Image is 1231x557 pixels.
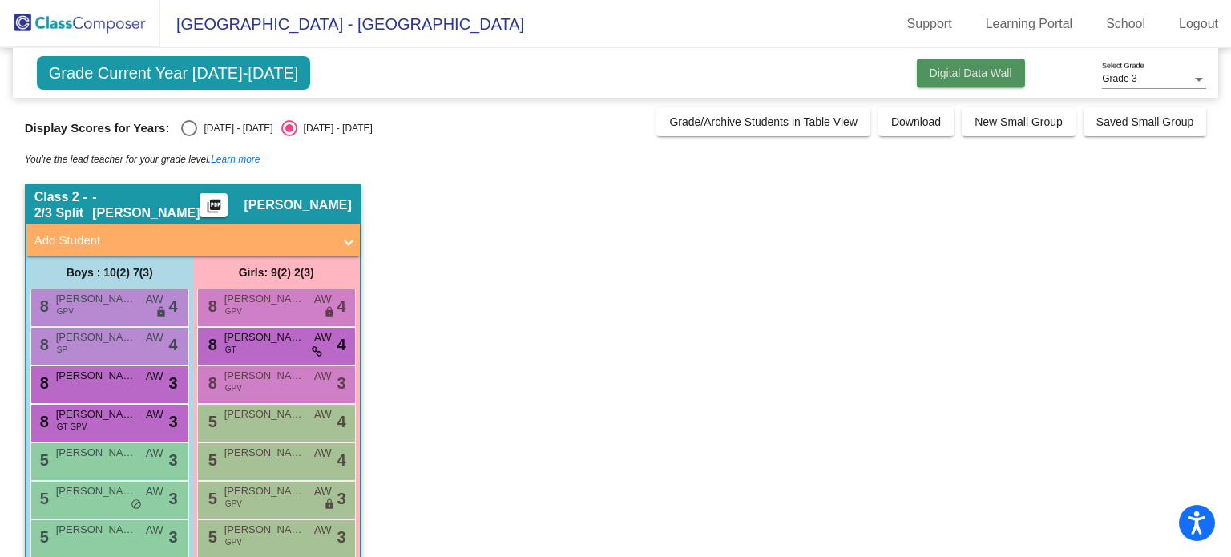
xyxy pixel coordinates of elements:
[146,368,163,385] span: AW
[314,445,332,462] span: AW
[197,121,272,135] div: [DATE] - [DATE]
[878,107,954,136] button: Download
[1096,115,1193,128] span: Saved Small Group
[204,336,217,353] span: 8
[204,374,217,392] span: 8
[25,121,170,135] span: Display Scores for Years:
[146,329,163,346] span: AW
[34,189,93,221] span: Class 2 - 2/3 Split
[36,297,49,315] span: 8
[225,536,242,548] span: GPV
[169,525,178,549] span: 3
[169,486,178,511] span: 3
[314,291,332,308] span: AW
[36,336,49,353] span: 8
[36,490,49,507] span: 5
[25,154,260,165] i: You're the lead teacher for your grade level.
[169,333,178,357] span: 4
[917,59,1025,87] button: Digital Data Wall
[1084,107,1206,136] button: Saved Small Group
[1093,11,1158,37] a: School
[314,329,332,346] span: AW
[155,306,167,319] span: lock
[204,413,217,430] span: 5
[57,421,87,433] span: GT GPV
[225,498,242,510] span: GPV
[224,368,305,384] span: [PERSON_NAME]
[224,445,305,461] span: [PERSON_NAME]
[656,107,870,136] button: Grade/Archive Students in Table View
[314,406,332,423] span: AW
[204,490,217,507] span: 5
[56,406,136,422] span: [PERSON_NAME]
[169,410,178,434] span: 3
[36,528,49,546] span: 5
[193,256,360,289] div: Girls: 9(2) 2(3)
[92,189,200,221] span: - [PERSON_NAME]
[891,115,941,128] span: Download
[146,522,163,539] span: AW
[204,297,217,315] span: 8
[146,483,163,500] span: AW
[224,406,305,422] span: [PERSON_NAME]
[146,291,163,308] span: AW
[225,344,236,356] span: GT
[669,115,858,128] span: Grade/Archive Students in Table View
[224,522,305,538] span: [PERSON_NAME]
[56,329,136,345] span: [PERSON_NAME]
[314,483,332,500] span: AW
[224,291,305,307] span: [PERSON_NAME]
[973,11,1086,37] a: Learning Portal
[200,193,228,217] button: Print Students Details
[962,107,1076,136] button: New Small Group
[324,306,335,319] span: lock
[225,382,242,394] span: GPV
[37,56,311,90] span: Grade Current Year [DATE]-[DATE]
[324,498,335,511] span: lock
[26,224,360,256] mat-expansion-panel-header: Add Student
[56,522,136,538] span: [PERSON_NAME]
[26,256,193,289] div: Boys : 10(2) 7(3)
[56,291,136,307] span: [PERSON_NAME]
[224,329,305,345] span: [PERSON_NAME]
[337,294,346,318] span: 4
[131,498,142,511] span: do_not_disturb_alt
[56,368,136,384] span: [PERSON_NAME]
[337,448,346,472] span: 4
[1166,11,1231,37] a: Logout
[314,522,332,539] span: AW
[244,197,351,213] span: [PERSON_NAME]
[56,483,136,499] span: [PERSON_NAME]
[975,115,1063,128] span: New Small Group
[181,120,372,136] mat-radio-group: Select an option
[169,371,178,395] span: 3
[204,451,217,469] span: 5
[337,371,346,395] span: 3
[337,525,346,549] span: 3
[894,11,965,37] a: Support
[930,67,1012,79] span: Digital Data Wall
[146,406,163,423] span: AW
[211,154,260,165] a: Learn more
[36,374,49,392] span: 8
[225,305,242,317] span: GPV
[34,232,333,250] mat-panel-title: Add Student
[1102,73,1136,84] span: Grade 3
[36,451,49,469] span: 5
[146,445,163,462] span: AW
[204,528,217,546] span: 5
[204,198,224,220] mat-icon: picture_as_pdf
[337,410,346,434] span: 4
[297,121,373,135] div: [DATE] - [DATE]
[337,333,346,357] span: 4
[169,294,178,318] span: 4
[57,344,67,356] span: SP
[337,486,346,511] span: 3
[160,11,524,37] span: [GEOGRAPHIC_DATA] - [GEOGRAPHIC_DATA]
[56,445,136,461] span: [PERSON_NAME]
[36,413,49,430] span: 8
[57,305,74,317] span: GPV
[169,448,178,472] span: 3
[314,368,332,385] span: AW
[224,483,305,499] span: [PERSON_NAME]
